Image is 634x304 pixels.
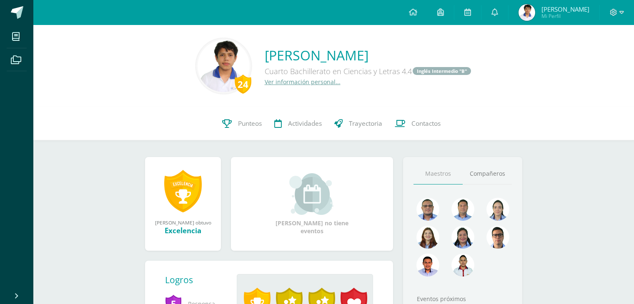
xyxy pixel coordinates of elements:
[541,5,589,13] span: [PERSON_NAME]
[271,173,354,235] div: [PERSON_NAME] no tiene eventos
[416,254,439,277] img: cc0c97458428ff7fb5cd31c6f23e5075.png
[268,107,328,140] a: Actividades
[519,4,535,21] img: e1452881eee4047204c5bfab49ceb0f5.png
[411,119,441,128] span: Contactos
[451,226,474,249] img: 4a7f7f1a360f3d8e2a3425f4c4febaf9.png
[265,64,472,78] div: Cuarto Bachillerato en Ciencias y Letras 4.4
[486,198,509,221] img: 375aecfb130304131abdbe7791f44736.png
[413,163,463,184] a: Maestros
[289,173,335,215] img: event_small.png
[288,119,322,128] span: Actividades
[451,198,474,221] img: 2ac039123ac5bd71a02663c3aa063ac8.png
[198,40,250,92] img: 57c1d8076487ddafeaf9c9819bf14a45.png
[388,107,447,140] a: Contactos
[486,226,509,249] img: b3275fa016b95109afc471d3b448d7ac.png
[238,119,262,128] span: Punteos
[416,226,439,249] img: a9adb280a5deb02de052525b0213cdb9.png
[265,78,341,86] a: Ver información personal...
[235,75,251,94] div: 24
[153,226,213,235] div: Excelencia
[463,163,512,184] a: Compañeros
[165,274,230,286] div: Logros
[216,107,268,140] a: Punteos
[265,46,472,64] a: [PERSON_NAME]
[349,119,382,128] span: Trayectoria
[413,67,471,75] a: Inglés Intermedio "B"
[413,295,512,303] div: Eventos próximos
[416,198,439,221] img: 99962f3fa423c9b8099341731b303440.png
[451,254,474,277] img: 6b516411093031de2315839688b6386d.png
[541,12,589,20] span: Mi Perfil
[153,219,213,226] div: [PERSON_NAME] obtuvo
[328,107,388,140] a: Trayectoria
